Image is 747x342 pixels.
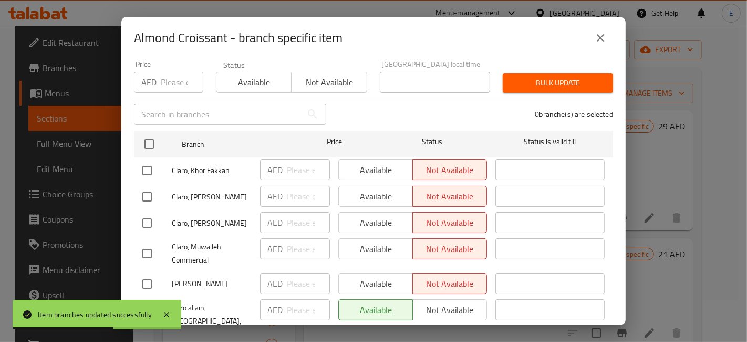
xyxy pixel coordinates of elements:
[221,75,287,90] span: Available
[172,190,252,204] span: Claro, [PERSON_NAME]
[182,138,291,151] span: Branch
[287,212,330,233] input: Please enter price
[495,135,605,148] span: Status is valid till
[291,72,367,93] button: Not available
[503,73,613,93] button: Bulk update
[588,25,613,51] button: close
[216,72,292,93] button: Available
[134,29,343,46] h2: Almond Croissant - branch specific item
[172,301,252,328] span: claro al ain, [GEOGRAPHIC_DATA],
[287,273,330,294] input: Please enter price
[296,75,362,90] span: Not available
[267,304,283,316] p: AED
[267,243,283,255] p: AED
[267,164,283,176] p: AED
[287,159,330,180] input: Please enter price
[267,216,283,229] p: AED
[287,186,330,207] input: Please enter price
[141,76,157,88] p: AED
[511,76,605,89] span: Bulk update
[161,72,203,93] input: Please enter price
[38,309,152,320] div: Item branches updated successfully
[267,277,283,290] p: AED
[134,104,302,125] input: Search in branches
[267,190,283,203] p: AED
[378,135,487,148] span: Status
[172,164,252,177] span: Claro, Khor Fakkan
[287,299,330,320] input: Please enter price
[172,217,252,230] span: Claro, [PERSON_NAME]
[172,240,252,267] span: Claro, Muwaileh Commercial
[535,109,613,119] p: 0 branche(s) are selected
[172,277,252,290] span: [PERSON_NAME]
[299,135,369,148] span: Price
[287,238,330,259] input: Please enter price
